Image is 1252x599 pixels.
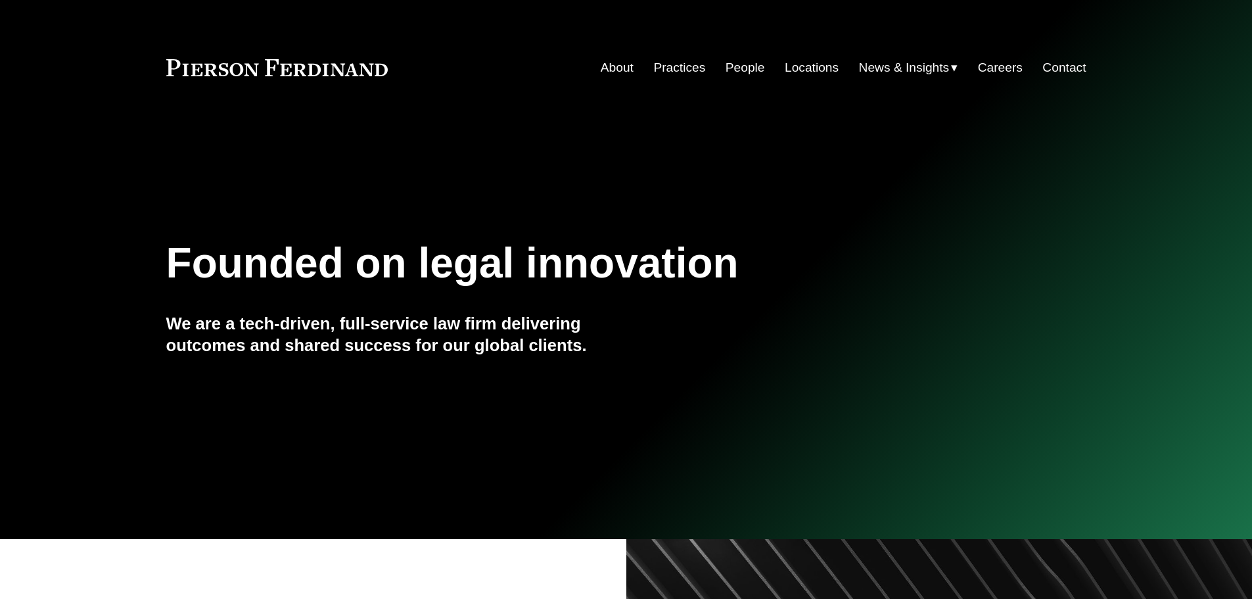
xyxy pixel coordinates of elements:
a: People [726,55,765,80]
a: Contact [1042,55,1086,80]
a: Practices [653,55,705,80]
a: About [601,55,634,80]
a: Locations [785,55,839,80]
a: Careers [978,55,1023,80]
h4: We are a tech-driven, full-service law firm delivering outcomes and shared success for our global... [166,313,626,356]
span: News & Insights [859,57,950,80]
a: folder dropdown [859,55,958,80]
h1: Founded on legal innovation [166,239,933,287]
